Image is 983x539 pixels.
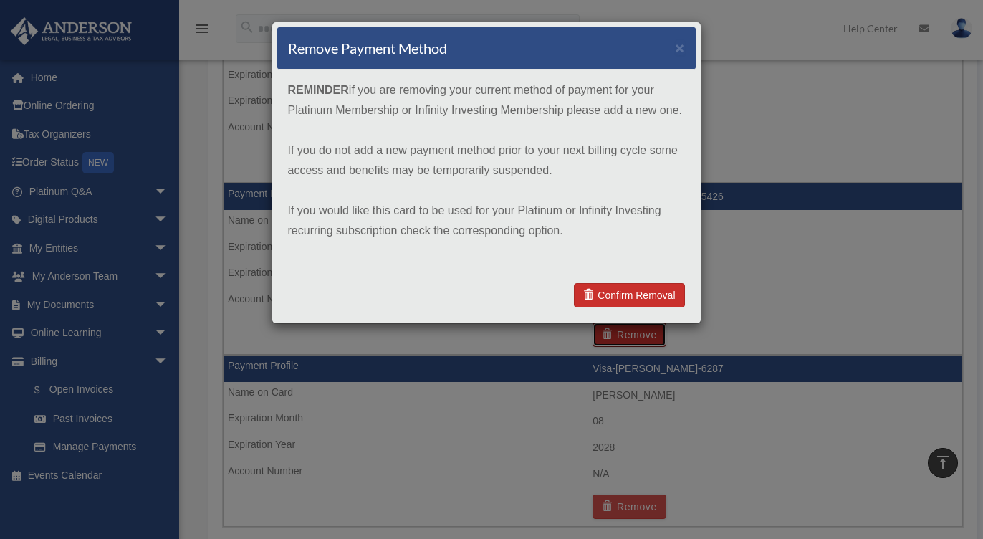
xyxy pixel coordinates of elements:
p: If you do not add a new payment method prior to your next billing cycle some access and benefits ... [288,140,685,181]
strong: REMINDER [288,84,349,96]
h4: Remove Payment Method [288,38,447,58]
p: If you would like this card to be used for your Platinum or Infinity Investing recurring subscrip... [288,201,685,241]
div: if you are removing your current method of payment for your Platinum Membership or Infinity Inves... [277,70,696,272]
a: Confirm Removal [574,283,684,307]
button: × [676,40,685,55]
